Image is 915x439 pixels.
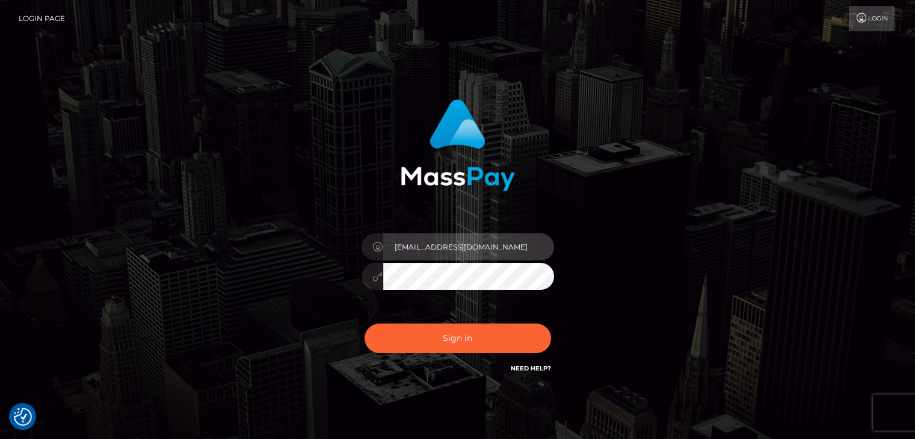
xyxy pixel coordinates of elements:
button: Sign in [365,324,551,353]
a: Login Page [19,6,65,31]
img: Revisit consent button [14,408,32,426]
img: MassPay Login [401,99,515,191]
a: Login [849,6,895,31]
button: Consent Preferences [14,408,32,426]
a: Need Help? [511,364,551,372]
input: Username... [383,233,554,260]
